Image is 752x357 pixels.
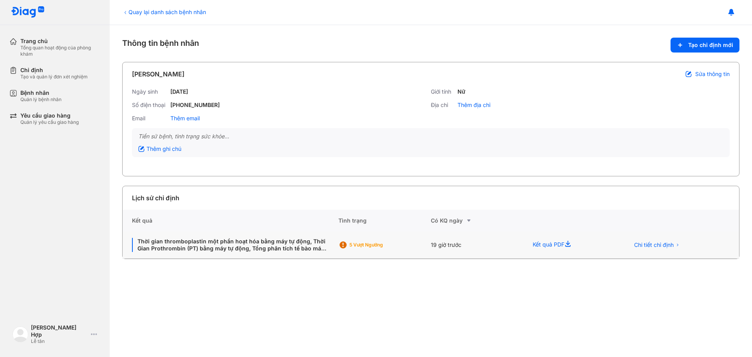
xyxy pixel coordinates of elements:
[338,210,431,232] div: Tình trạng
[431,101,454,109] div: Địa chỉ
[122,38,739,53] div: Thông tin bệnh nhân
[671,38,739,53] button: Tạo chỉ định mới
[431,88,454,95] div: Giới tính
[31,338,88,344] div: Lễ tân
[523,232,620,259] div: Kết quả PDF
[13,326,28,342] img: logo
[20,45,100,57] div: Tổng quan hoạt động của phòng khám
[11,6,45,18] img: logo
[138,145,181,152] div: Thêm ghi chú
[20,96,61,103] div: Quản lý bệnh nhân
[132,193,179,203] div: Lịch sử chỉ định
[20,74,88,80] div: Tạo và quản lý đơn xét nghiệm
[170,115,200,122] div: Thêm email
[31,324,88,338] div: [PERSON_NAME] Hợp
[20,112,79,119] div: Yêu cầu giao hàng
[132,115,167,122] div: Email
[138,133,723,140] div: Tiền sử bệnh, tình trạng sức khỏe...
[431,232,523,259] div: 19 giờ trước
[20,89,61,96] div: Bệnh nhân
[20,119,79,125] div: Quản lý yêu cầu giao hàng
[634,241,674,248] span: Chi tiết chỉ định
[170,88,188,95] div: [DATE]
[20,38,100,45] div: Trang chủ
[132,88,167,95] div: Ngày sinh
[122,8,206,16] div: Quay lại danh sách bệnh nhân
[123,210,338,232] div: Kết quả
[695,71,730,78] span: Sửa thông tin
[688,42,733,49] span: Tạo chỉ định mới
[132,69,184,79] div: [PERSON_NAME]
[132,101,167,109] div: Số điện thoại
[20,67,88,74] div: Chỉ định
[431,216,523,225] div: Có KQ ngày
[170,101,220,109] div: [PHONE_NUMBER]
[457,101,490,109] div: Thêm địa chỉ
[629,239,685,251] button: Chi tiết chỉ định
[132,238,329,252] div: Thời gian thromboplastin một phần hoạt hóa bằng máy tự động, Thời Gian Prothrombin (PT) bằng máy ...
[349,242,412,248] div: 5 Vượt ngưỡng
[457,88,465,95] div: Nữ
